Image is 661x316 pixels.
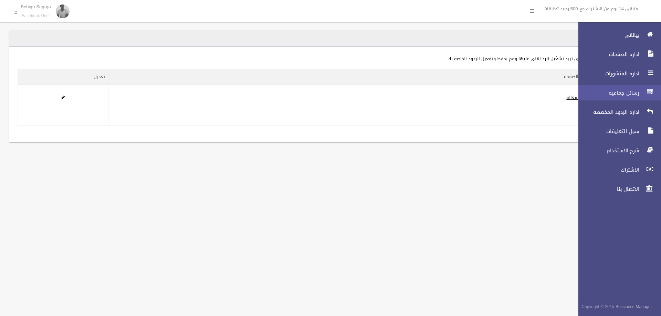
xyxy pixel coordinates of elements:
a: اداره المنشورات [573,66,661,81]
a: الاشتراك [573,162,661,177]
a: اداره الردود المخصصه [573,105,661,120]
div: اضغط على الصفحه التى تريد تشغيل الرد الالى عليها وقم بحفظ وتفعيل الردود الخاصه بك [18,55,621,63]
a: بياناتى [573,28,661,43]
span: بياناتى [573,32,641,39]
strong: Bussiness Manager [616,303,652,310]
p: Behigu Segrga [21,4,51,9]
a: اداره الصفحات [573,47,661,62]
a: غير فعاله [566,93,585,102]
span: الاشتراك [573,166,641,173]
th: تعديل [18,69,108,85]
span: اداره الردود المخصصه [573,109,641,116]
a: Edit [61,93,65,102]
span: رسائل جماعيه [573,89,641,96]
a: رسائل جماعيه [573,85,661,100]
a: سجل التعليقات [573,124,661,139]
span: Copyright © 2015 [581,303,614,310]
span: اداره المنشورات [573,70,641,77]
a: شرح الاستخدام [573,143,661,158]
span: شرح الاستخدام [573,147,641,154]
span: الاتصال بنا [573,186,641,193]
span: اداره الصفحات [573,51,641,58]
a: الاتصال بنا [573,182,661,197]
span: سجل التعليقات [573,128,641,135]
small: Facebook User [21,13,51,19]
th: حاله الصفحه [108,69,591,85]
